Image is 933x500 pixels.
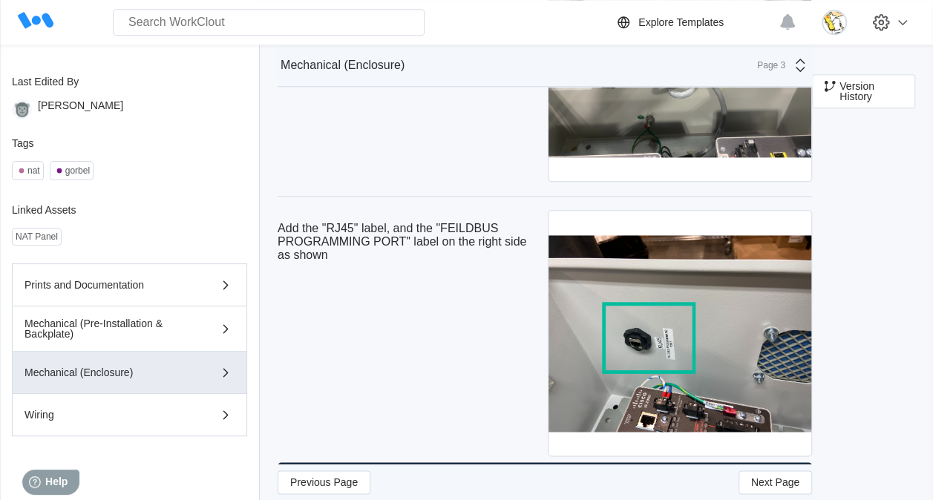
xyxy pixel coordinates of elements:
span: Version History [839,81,903,102]
div: nat [27,165,40,176]
button: Previous Page [278,470,370,494]
img: download.jpg [822,10,847,35]
div: Explore Templates [638,16,724,28]
button: Wiring [12,394,247,436]
div: Wiring [24,409,192,420]
div: NAT Panel [16,231,58,242]
button: Mechanical (Enclosure) [12,352,247,394]
div: [PERSON_NAME] [38,99,123,119]
div: Linked Assets [12,204,247,216]
button: Next Page [739,470,812,494]
div: Last Edited By [12,76,247,88]
div: Tags [12,137,247,149]
span: Previous Page [290,477,358,487]
div: Mechanical (Enclosure) [281,59,405,72]
span: Next Page [751,477,799,487]
div: gorbel [65,165,90,176]
button: Mechanical (Pre-Installation & Backplate) [12,306,247,352]
div: Mechanical (Enclosure) [24,367,192,378]
img: gorilla.png [12,99,32,119]
img: IMG_1394.jpg [549,211,811,455]
button: Version History [812,74,915,108]
input: Search WorkClout [113,9,425,36]
a: Explore Templates [615,13,771,31]
button: Prints and Documentation [12,263,247,306]
div: Mechanical (Pre-Installation & Backplate) [24,318,192,339]
p: Add the "RJ45" label, and the "FEILDBUS PROGRAMMING PORT" label on the right side as shown [278,222,542,262]
div: Prints and Documentation [24,280,192,290]
div: Page 3 [748,60,785,70]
